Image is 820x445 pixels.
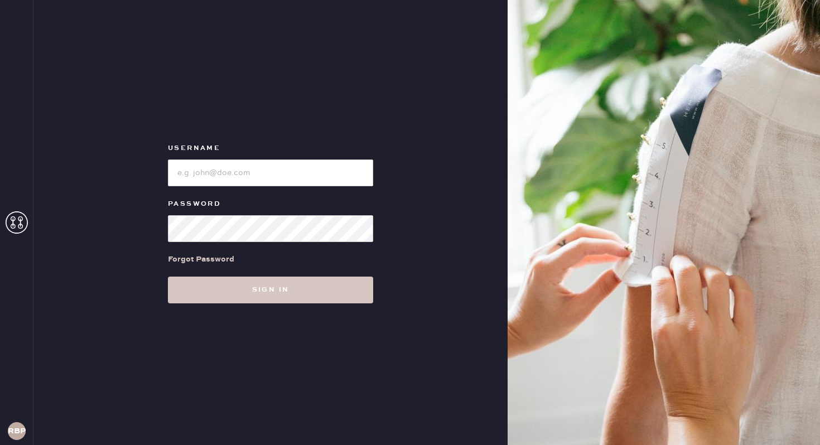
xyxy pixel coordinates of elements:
[168,159,373,186] input: e.g. john@doe.com
[168,253,234,265] div: Forgot Password
[168,197,373,211] label: Password
[168,277,373,303] button: Sign in
[168,142,373,155] label: Username
[168,242,234,277] a: Forgot Password
[8,427,26,435] h3: RBPA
